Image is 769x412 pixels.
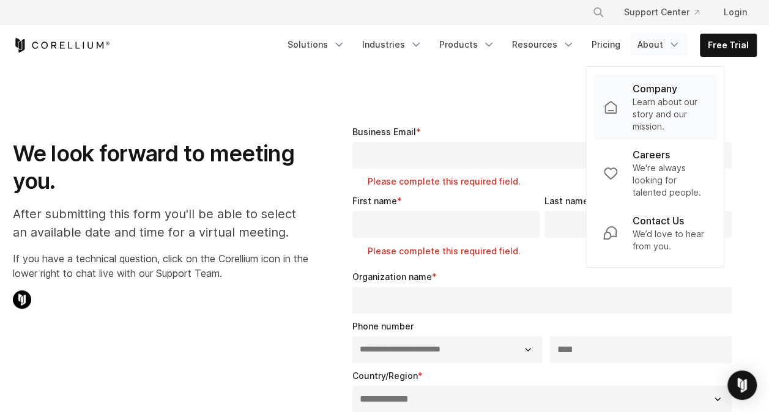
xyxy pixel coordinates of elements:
p: We’d love to hear from you. [633,228,707,252]
p: Learn about our story and our mission. [633,96,707,133]
span: Last name [544,196,589,206]
span: First name [352,196,397,206]
span: Phone number [352,321,414,331]
div: Open Intercom Messenger [727,370,757,400]
a: Company Learn about our story and our mission. [593,74,716,140]
span: Organization name [352,271,432,282]
span: Country/Region [352,370,418,381]
a: Resources [505,34,582,56]
a: Login [714,1,757,23]
img: Corellium Chat Icon [13,290,31,309]
h1: We look forward to meeting you. [13,140,308,195]
a: Pricing [584,34,628,56]
p: If you have a technical question, click on the Corellium icon in the lower right to chat live wit... [13,251,308,281]
p: Careers [633,147,670,162]
p: Contact Us [633,213,684,228]
span: Business Email [352,127,416,137]
div: Navigation Menu [578,1,757,23]
a: About [630,34,688,56]
label: Please complete this required field. [368,175,737,188]
p: After submitting this form you'll be able to select an available date and time for a virtual meet... [13,205,308,241]
p: We're always looking for talented people. [633,162,707,199]
a: Corellium Home [13,38,110,53]
label: Please complete this required field. [368,245,544,257]
p: Company [633,81,677,96]
a: Products [432,34,502,56]
a: Contact Us We’d love to hear from you. [593,206,716,260]
div: Navigation Menu [280,34,757,57]
a: Solutions [280,34,352,56]
a: Support Center [614,1,709,23]
a: Careers We're always looking for talented people. [593,140,716,206]
a: Industries [355,34,429,56]
a: Free Trial [700,34,756,56]
button: Search [587,1,609,23]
